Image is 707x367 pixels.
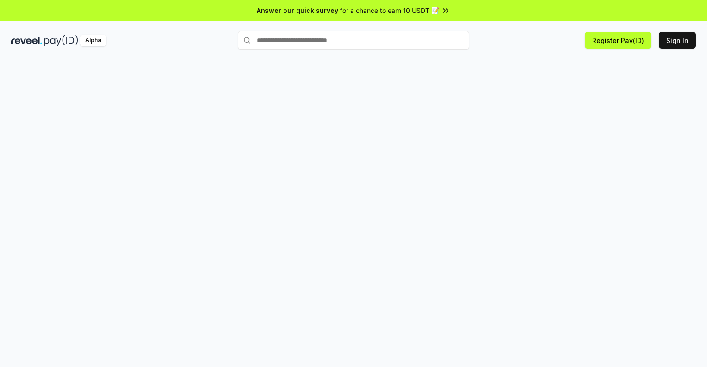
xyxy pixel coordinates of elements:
[44,35,78,46] img: pay_id
[11,35,42,46] img: reveel_dark
[659,32,696,49] button: Sign In
[257,6,338,15] span: Answer our quick survey
[585,32,651,49] button: Register Pay(ID)
[340,6,439,15] span: for a chance to earn 10 USDT 📝
[80,35,106,46] div: Alpha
